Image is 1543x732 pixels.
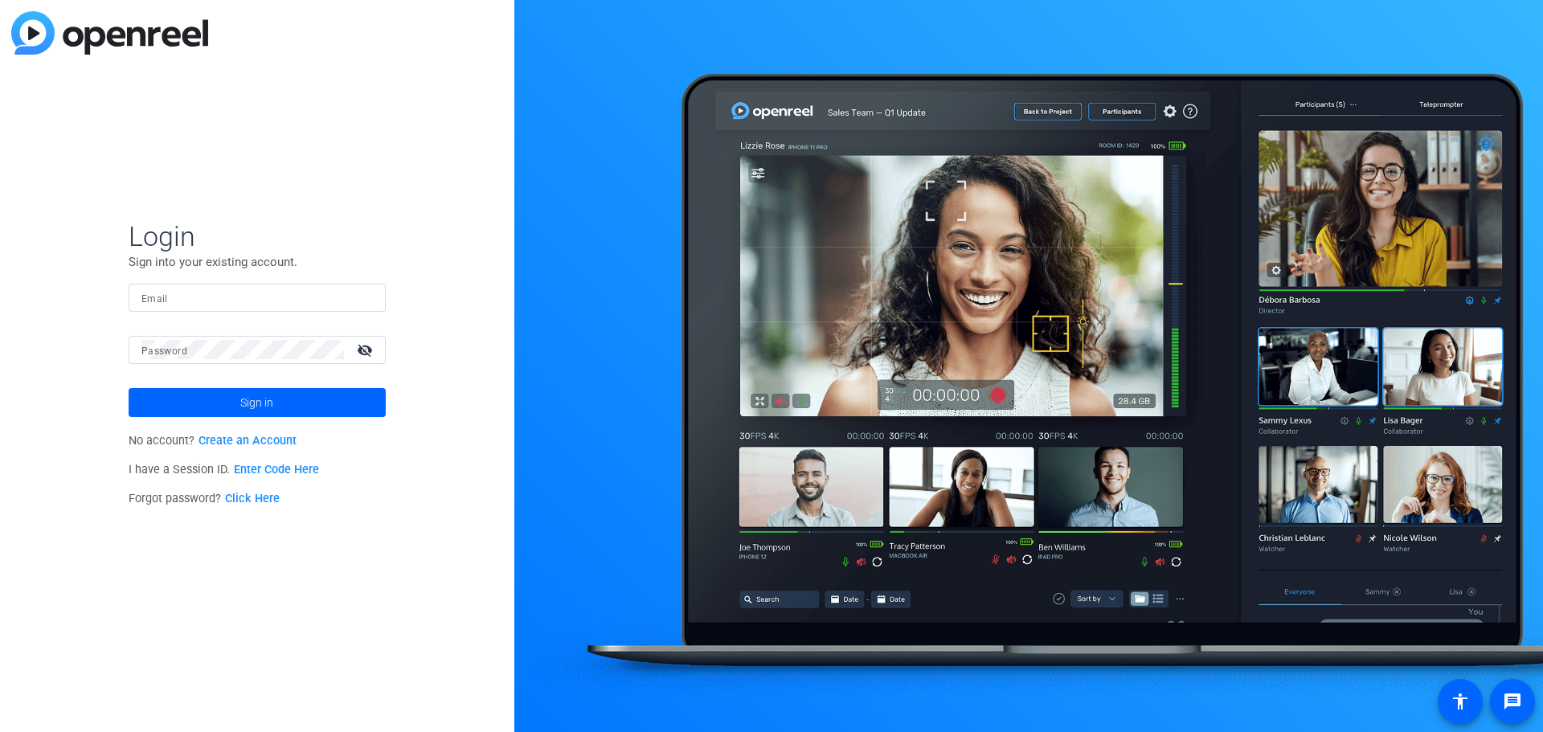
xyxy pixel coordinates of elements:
mat-label: Email [141,293,168,305]
input: Enter Email Address [141,288,373,307]
span: No account? [129,434,297,448]
a: Create an Account [199,434,297,448]
button: Sign in [129,388,386,417]
a: Click Here [225,492,280,505]
mat-icon: accessibility [1451,692,1470,711]
mat-icon: message [1503,692,1522,711]
span: I have a Session ID. [129,463,319,476]
img: blue-gradient.svg [11,11,208,55]
span: Forgot password? [129,492,280,505]
span: Sign in [240,382,273,423]
span: Login [129,219,386,253]
mat-label: Password [141,346,187,357]
p: Sign into your existing account. [129,253,386,271]
mat-icon: visibility_off [347,338,386,362]
a: Enter Code Here [234,463,319,476]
